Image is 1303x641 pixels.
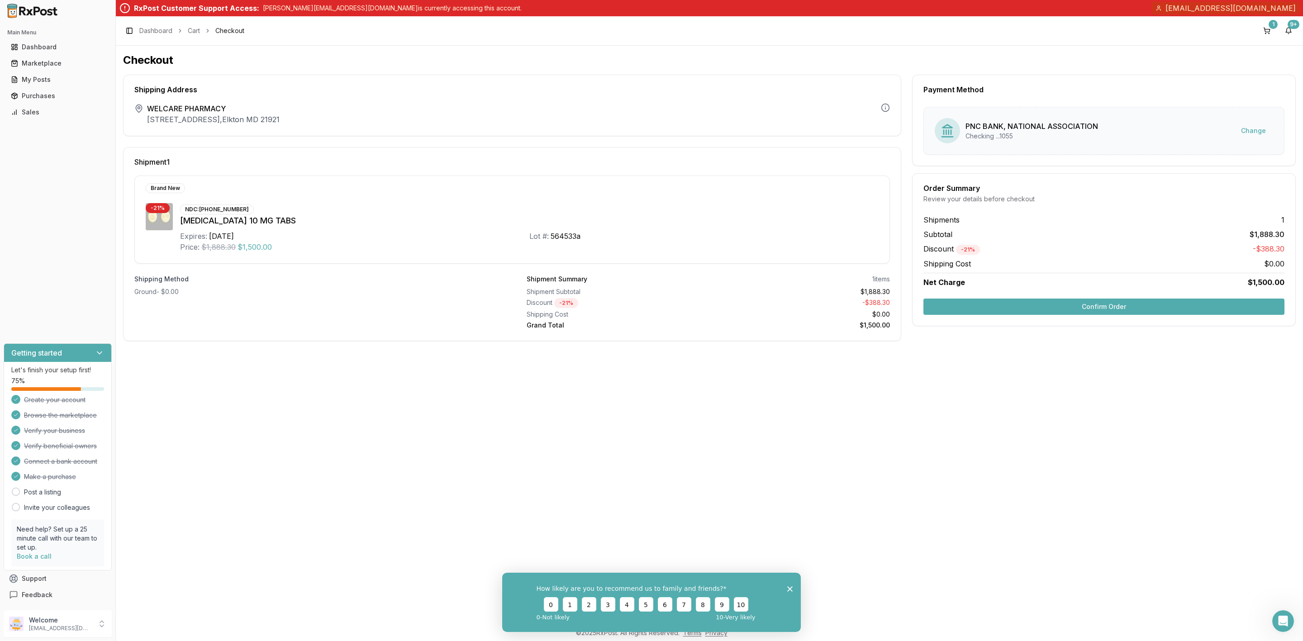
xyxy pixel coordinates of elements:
[17,552,52,560] a: Book a call
[527,321,705,330] div: Grand Total
[24,442,97,451] span: Verify beneficial owners
[683,629,702,636] a: Terms
[554,298,578,308] div: - 21 %
[1264,258,1284,269] span: $0.00
[146,203,173,230] img: Jardiance 10 MG TABS
[11,366,104,375] p: Let's finish your setup first!
[923,244,980,253] span: Discount
[17,525,99,552] p: Need help? Set up a 25 minute call with our team to set up.
[4,40,112,54] button: Dashboard
[238,242,272,252] span: $1,500.00
[134,3,259,14] div: RxPost Customer Support Access:
[923,86,1284,93] div: Payment Method
[134,275,498,284] label: Shipping Method
[1281,24,1296,38] button: 9+
[1253,243,1284,255] span: -$388.30
[527,310,705,319] div: Shipping Cost
[7,71,108,88] a: My Posts
[215,26,244,35] span: Checkout
[705,629,728,636] a: Privacy
[1250,229,1284,240] span: $1,888.30
[134,86,890,93] div: Shipping Address
[180,242,200,252] div: Price:
[712,298,890,308] div: - $388.30
[1288,20,1299,29] div: 9+
[147,114,280,125] p: [STREET_ADDRESS] , Elkton MD 21921
[146,183,185,193] div: Brand New
[4,72,112,87] button: My Posts
[180,231,207,242] div: Expires:
[529,231,549,242] div: Lot #:
[712,287,890,296] div: $1,888.30
[923,258,971,269] span: Shipping Cost
[11,347,62,358] h3: Getting started
[11,43,105,52] div: Dashboard
[1272,610,1294,632] iframe: Intercom live chat
[1234,123,1273,139] button: Change
[1269,20,1278,29] div: 1
[24,457,97,466] span: Connect a bank account
[965,132,1098,141] div: Checking ...1055
[923,195,1284,204] div: Review your details before checkout
[1281,214,1284,225] span: 1
[4,56,112,71] button: Marketplace
[263,4,522,13] p: [PERSON_NAME][EMAIL_ADDRESS][DOMAIN_NAME] is currently accessing this account.
[188,26,200,35] a: Cart
[147,103,280,114] span: WELCARE PHARMACY
[7,88,108,104] a: Purchases
[712,321,890,330] div: $1,500.00
[201,242,236,252] span: $1,888.30
[24,472,76,481] span: Make a purchase
[1165,3,1296,14] span: [EMAIL_ADDRESS][DOMAIN_NAME]
[11,376,25,385] span: 75 %
[527,275,587,284] div: Shipment Summary
[923,299,1284,315] button: Confirm Order
[923,214,960,225] span: Shipments
[4,587,112,603] button: Feedback
[134,287,498,296] div: Ground - $0.00
[527,298,705,308] div: Discount
[11,75,105,84] div: My Posts
[965,121,1098,132] div: PNC BANK, NATIONAL ASSOCIATION
[11,91,105,100] div: Purchases
[11,59,105,68] div: Marketplace
[527,287,705,296] div: Shipment Subtotal
[1260,24,1274,38] button: 1
[872,275,890,284] div: 1 items
[22,590,52,599] span: Feedback
[7,104,108,120] a: Sales
[24,503,90,512] a: Invite your colleagues
[123,53,1296,67] h1: Checkout
[4,89,112,103] button: Purchases
[24,411,97,420] span: Browse the marketplace
[502,573,801,632] iframe: Survey from RxPost
[923,185,1284,192] div: Order Summary
[551,231,580,242] div: 564533a
[139,26,244,35] nav: breadcrumb
[134,158,170,166] span: Shipment 1
[209,231,234,242] div: [DATE]
[146,203,170,213] div: - 21 %
[9,617,24,631] img: User avatar
[7,29,108,36] h2: Main Menu
[24,488,61,497] a: Post a listing
[923,278,965,287] span: Net Charge
[180,204,254,214] div: NDC: [PHONE_NUMBER]
[923,229,952,240] span: Subtotal
[712,310,890,319] div: $0.00
[24,426,85,435] span: Verify your business
[4,4,62,18] img: RxPost Logo
[24,395,86,404] span: Create your account
[11,108,105,117] div: Sales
